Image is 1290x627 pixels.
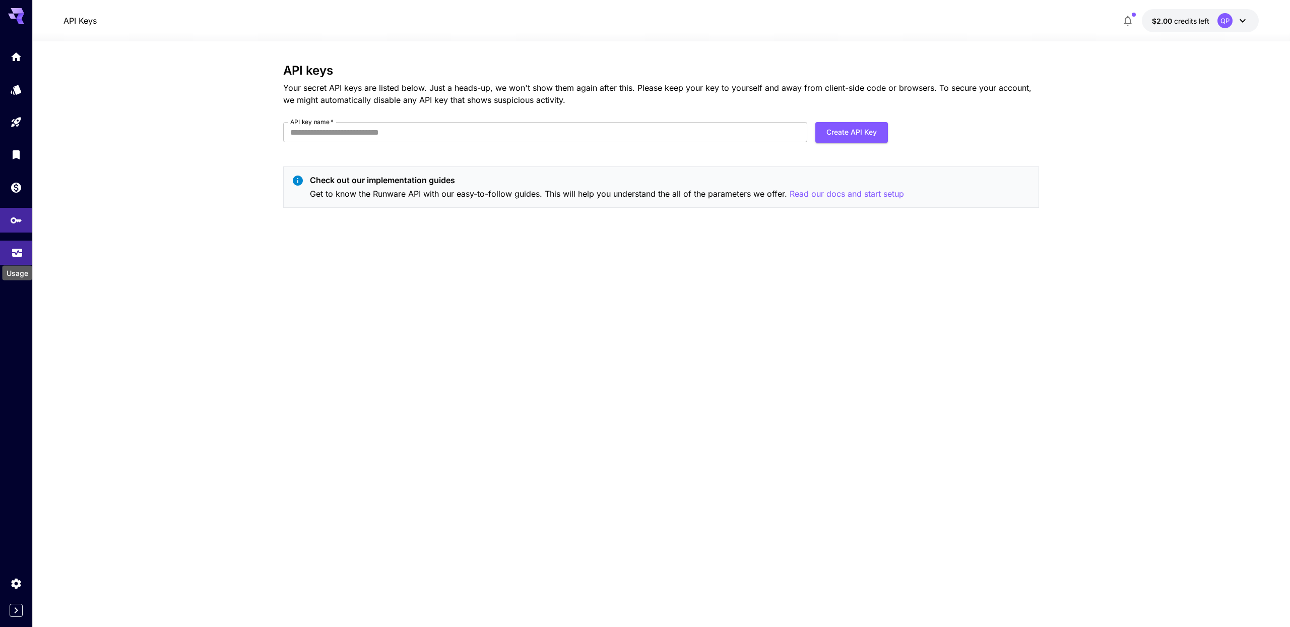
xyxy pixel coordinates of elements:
[815,122,888,143] button: Create API Key
[283,64,1039,78] h3: API keys
[10,577,22,590] div: Settings
[310,188,904,200] p: Get to know the Runware API with our easy-to-follow guides. This will help you understand the all...
[11,243,23,256] div: Usage
[10,116,22,129] div: Playground
[63,15,97,27] nav: breadcrumb
[10,83,22,96] div: Models
[1142,9,1259,32] button: $2.00QP
[10,178,22,191] div: Wallet
[10,604,23,617] button: Expand sidebar
[790,188,904,200] button: Read our docs and start setup
[10,50,22,63] div: Home
[63,15,97,27] a: API Keys
[283,82,1039,106] p: Your secret API keys are listed below. Just a heads-up, we won't show them again after this. Plea...
[1174,17,1209,25] span: credits left
[10,145,22,158] div: Library
[1152,17,1174,25] span: $2.00
[3,266,32,280] div: Usage
[290,118,334,126] label: API key name
[1217,13,1233,28] div: QP
[10,211,22,223] div: API Keys
[1152,16,1209,26] div: $2.00
[310,174,904,186] p: Check out our implementation guides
